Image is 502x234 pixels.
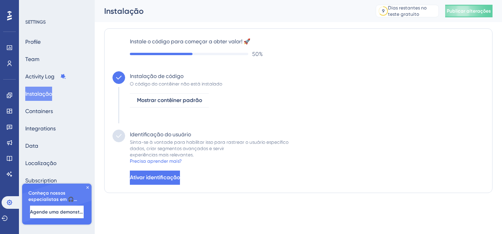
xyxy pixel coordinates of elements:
[25,69,66,84] button: Activity Log
[25,156,56,170] button: Localização
[25,72,54,81] font: Activity Log
[130,93,209,108] button: Mostrar contêiner padrão
[130,139,288,158] div: Sinta-se à vontade para habilitar isso para rastrear o usuário específico dados, criar segmentos ...
[130,37,484,46] label: Instale o código para começar a obter valor! 🚀
[388,5,436,17] div: Dias restantes no teste gratuito
[25,121,56,136] button: Integrations
[130,130,191,139] div: Identificação do usuário
[25,104,53,118] button: Containers
[28,190,85,202] span: Conheça nossos especialistas em 🎧 integração
[252,49,263,59] span: %
[130,173,180,182] span: Ativar identificação
[25,139,38,153] button: Data
[137,96,202,105] span: Mostrar contêiner padrão
[445,5,493,17] button: Publicar alterações
[25,19,89,25] div: SETTINGS
[25,52,39,66] button: Team
[130,71,184,81] div: Instalação de código
[130,158,182,164] div: Precisa aprender mais?
[382,8,385,14] div: 9
[25,35,41,49] button: Profile
[130,171,180,185] button: Ativar identificação
[30,209,84,215] span: Agende uma demonstração
[30,206,84,218] button: Agende uma demonstração
[447,8,491,14] span: Publicar alterações
[130,81,222,87] div: O código do contêiner não está instalado
[252,51,259,57] font: 50
[25,173,57,188] button: Subscription
[104,6,356,17] div: Instalação
[25,87,52,101] button: Instalação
